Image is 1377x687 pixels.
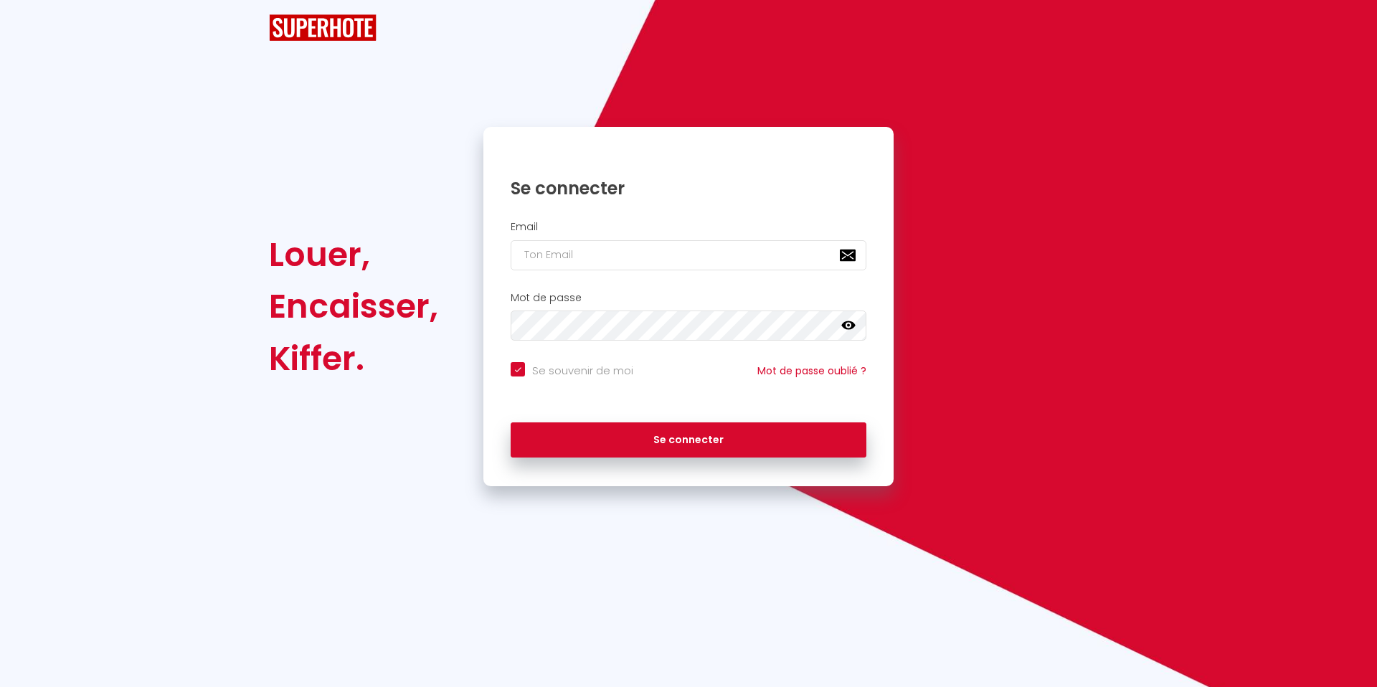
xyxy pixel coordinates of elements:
[269,280,438,332] div: Encaisser,
[511,221,866,233] h2: Email
[269,333,438,384] div: Kiffer.
[511,292,866,304] h2: Mot de passe
[269,14,377,41] img: SuperHote logo
[511,240,866,270] input: Ton Email
[269,229,438,280] div: Louer,
[511,422,866,458] button: Se connecter
[757,364,866,378] a: Mot de passe oublié ?
[511,177,866,199] h1: Se connecter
